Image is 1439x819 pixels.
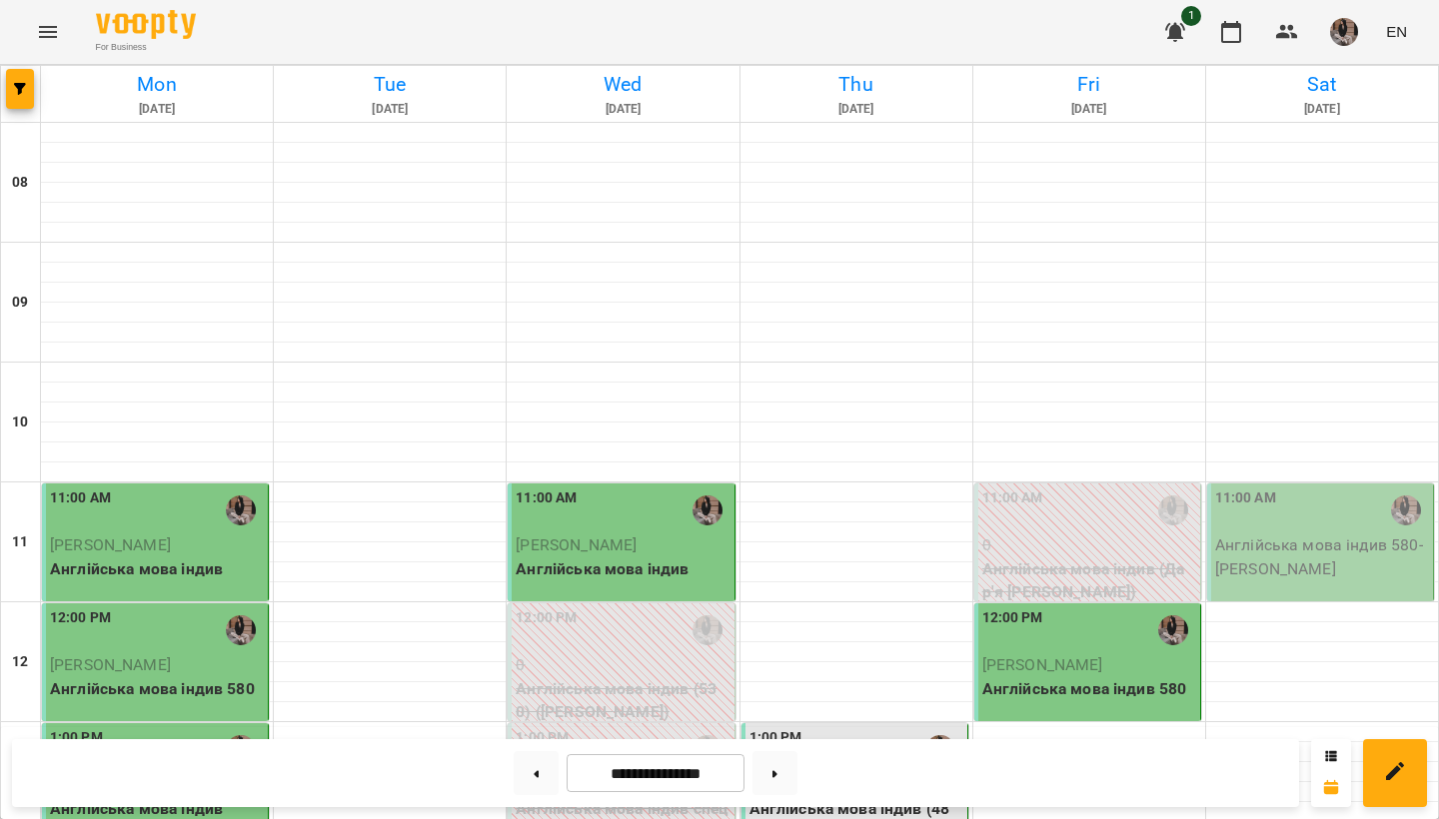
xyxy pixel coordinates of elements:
[516,535,637,554] span: [PERSON_NAME]
[12,292,28,314] h6: 09
[1391,495,1421,525] img: Анастасія Скорина
[12,651,28,673] h6: 12
[12,411,28,433] h6: 10
[976,69,1202,100] h6: Fri
[982,655,1103,674] span: [PERSON_NAME]
[24,8,72,56] button: Menu
[693,495,722,525] img: Анастасія Скорина
[12,531,28,553] h6: 11
[50,557,264,581] p: Англійська мова індив
[50,535,171,554] span: [PERSON_NAME]
[44,69,270,100] h6: Mon
[96,10,196,39] img: Voopty Logo
[982,533,1196,557] p: 0
[50,655,171,674] span: [PERSON_NAME]
[226,495,256,525] img: Анастасія Скорина
[226,615,256,645] img: Анастасія Скорина
[693,615,722,645] img: Анастасія Скорина
[516,607,577,629] label: 12:00 PM
[516,677,729,724] p: Англійська мова індив (530) ([PERSON_NAME])
[1158,495,1188,525] img: Анастасія Скорина
[516,487,577,509] label: 11:00 AM
[1386,21,1407,42] span: EN
[982,607,1043,629] label: 12:00 PM
[1181,6,1201,26] span: 1
[1215,487,1276,509] label: 11:00 AM
[1330,18,1358,46] img: 7eeb5c2dceb0f540ed985a8fa2922f17.jpg
[1209,100,1435,119] h6: [DATE]
[510,69,735,100] h6: Wed
[982,487,1043,509] label: 11:00 AM
[277,69,503,100] h6: Tue
[50,607,111,629] label: 12:00 PM
[50,677,264,701] p: Англійська мова індив 580
[510,100,735,119] h6: [DATE]
[50,487,111,509] label: 11:00 AM
[516,557,729,581] p: Англійська мова індив
[982,557,1196,604] p: Англійська мова індив (Дар'я [PERSON_NAME])
[12,172,28,194] h6: 08
[743,69,969,100] h6: Thu
[277,100,503,119] h6: [DATE]
[976,100,1202,119] h6: [DATE]
[1378,13,1415,50] button: EN
[982,677,1196,701] p: Англійська мова індив 580
[743,100,969,119] h6: [DATE]
[1158,615,1188,645] img: Анастасія Скорина
[516,653,729,677] p: 0
[1215,533,1429,580] p: Англійська мова індив 580 - [PERSON_NAME]
[96,41,196,54] span: For Business
[1209,69,1435,100] h6: Sat
[44,100,270,119] h6: [DATE]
